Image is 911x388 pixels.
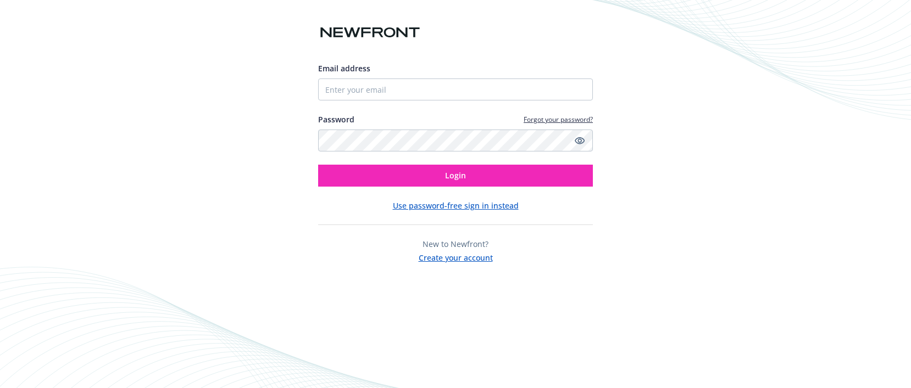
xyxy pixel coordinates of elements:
input: Enter your password [318,130,593,151]
button: Login [318,165,593,187]
a: Show password [573,134,586,147]
input: Enter your email [318,78,593,100]
span: Login [445,170,466,181]
a: Forgot your password? [524,115,593,124]
button: Use password-free sign in instead [393,200,519,211]
span: Email address [318,63,370,74]
button: Create your account [419,250,493,263]
label: Password [318,114,354,125]
img: Newfront logo [318,23,422,42]
span: New to Newfront? [423,239,488,249]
